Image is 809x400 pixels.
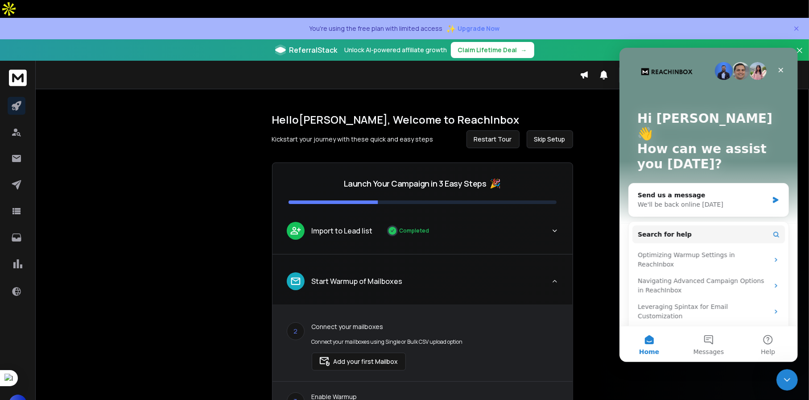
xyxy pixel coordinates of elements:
p: Import to Lead list [312,225,373,236]
iframe: Intercom live chat [619,48,798,362]
span: ✨ [446,22,456,35]
button: Restart Tour [466,130,520,148]
span: Upgrade Now [458,24,500,33]
div: 2 [287,322,305,340]
h1: Hello [PERSON_NAME] , Welcome to ReachInbox [272,112,573,127]
p: Connect your mailboxes [312,322,463,331]
button: Claim Lifetime Deal→ [451,42,534,58]
span: Skip Setup [534,135,565,144]
button: Close banner [794,45,805,66]
img: lead [290,275,301,287]
img: lead [290,225,301,236]
button: Add your first Mailbox [312,353,406,371]
button: leadImport to Lead listCompleted [272,215,573,254]
button: ✨Upgrade Now [446,20,500,37]
p: Launch Your Campaign in 3 Easy Steps [344,177,487,190]
p: Connect your mailboxes using Single or Bulk CSV upload option [312,338,463,346]
p: Completed [400,227,429,234]
p: Unlock AI-powered affiliate growth [345,46,447,54]
span: ReferralStack [289,45,338,55]
button: Close notification [793,18,800,39]
span: → [521,46,527,54]
span: 🎉 [490,177,501,190]
p: Start Warmup of Mailboxes [312,276,403,287]
button: leadStart Warmup of Mailboxes [272,265,573,304]
button: Skip Setup [527,130,573,148]
p: You're using the free plan with limited access [310,24,443,33]
iframe: Intercom live chat [776,369,798,391]
p: Kickstart your journey with these quick and easy steps [272,135,433,144]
